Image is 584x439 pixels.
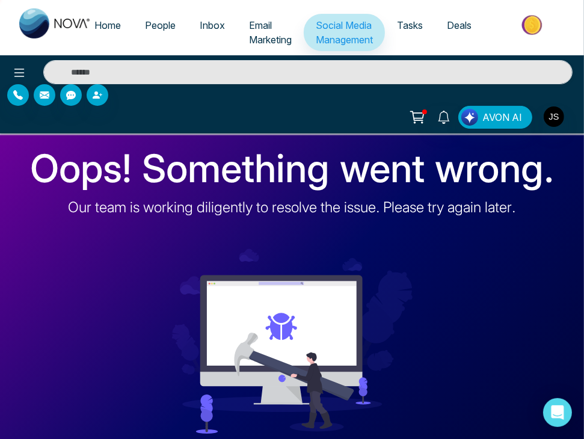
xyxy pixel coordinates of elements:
[133,14,188,37] a: People
[397,19,423,31] span: Tasks
[458,106,532,129] button: AVON AI
[490,11,577,38] img: Market-place.gif
[316,19,373,46] span: Social Media Management
[385,14,435,37] a: Tasks
[200,19,225,31] span: Inbox
[82,14,133,37] a: Home
[435,14,484,37] a: Deals
[304,14,385,51] a: Social Media Management
[188,14,237,37] a: Inbox
[249,19,292,46] span: Email Marketing
[447,19,472,31] span: Deals
[145,19,176,31] span: People
[69,197,516,218] p: Our team is working diligently to resolve the issue. Please try again later.
[544,106,564,127] img: User Avatar
[19,8,91,38] img: Nova CRM Logo
[543,398,572,427] div: Open Intercom Messenger
[94,19,121,31] span: Home
[461,109,478,126] img: Lead Flow
[237,14,304,51] a: Email Marketing
[30,146,554,192] h1: Oops! Something went wrong.
[482,110,522,124] span: AVON AI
